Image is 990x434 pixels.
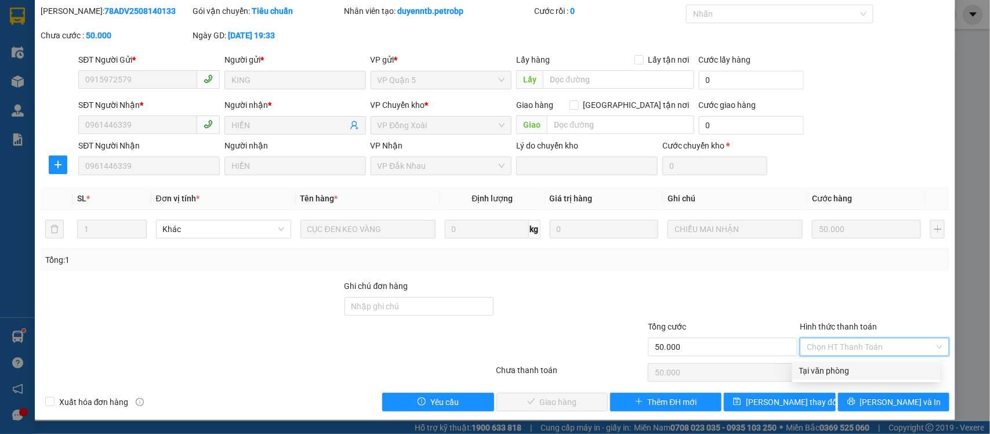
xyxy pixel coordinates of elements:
span: Lấy tận nơi [644,53,694,66]
button: printer[PERSON_NAME] và In [838,393,949,411]
div: Lý do chuyển kho [516,139,658,152]
span: Giao hàng [516,100,553,110]
span: Gửi: [10,11,28,23]
div: SĐT Người Nhận [78,139,220,152]
div: Ngày GD: [193,29,342,42]
span: info-circle [136,398,144,406]
span: Giá trị hàng [550,194,593,203]
span: user-add [350,121,359,130]
span: kg [529,220,541,238]
button: plusThêm ĐH mới [610,393,721,411]
span: Nhận: [90,11,118,23]
b: Tiêu chuẩn [252,6,293,16]
span: CR : [9,76,27,88]
span: Chọn HT Thanh Toán [807,338,942,356]
div: PHI [10,38,82,52]
span: VP Chuyển kho [371,100,425,110]
label: Cước giao hàng [699,100,756,110]
div: SĐT Người Nhận [78,99,220,111]
span: Định lượng [472,194,513,203]
span: Giao [516,115,547,134]
span: printer [847,397,855,407]
span: save [733,397,741,407]
div: VP gửi [371,53,512,66]
span: [PERSON_NAME] và In [860,396,941,408]
div: Nhân viên tạo: [344,5,532,17]
b: duyenntb.petrobp [398,6,464,16]
input: Cước giao hàng [699,116,804,135]
input: Dọc đường [547,115,694,134]
div: [PERSON_NAME]: [41,5,190,17]
div: Người nhận [224,99,366,111]
span: VP Đắk Nhau [378,157,505,175]
input: 0 [550,220,659,238]
div: VP Quận 5 [90,10,169,38]
button: save[PERSON_NAME] thay đổi [724,393,835,411]
div: VP Đắk Nhau [10,10,82,38]
div: VP Nhận [371,139,512,152]
div: Tổng: 1 [45,254,383,266]
input: Cước lấy hàng [699,71,804,89]
span: Xuất hóa đơn hàng [55,396,133,408]
button: checkGiao hàng [496,393,608,411]
span: SL [77,194,86,203]
input: 0 [812,220,921,238]
div: 40.000 [9,75,84,89]
span: Khác [163,220,284,238]
div: Tại văn phòng [799,364,933,377]
span: Lấy [516,70,543,89]
div: Gói vận chuyển: [193,5,342,17]
b: 50.000 [86,31,111,40]
span: Tên hàng [300,194,338,203]
span: plus [635,397,643,407]
label: Hình thức thanh toán [800,322,877,331]
span: VP Quận 5 [378,71,505,89]
div: Chưa cước : [41,29,190,42]
div: SĐT Người Gửi [78,53,220,66]
b: 78ADV2508140133 [104,6,176,16]
span: Lấy hàng [516,55,550,64]
input: Ghi Chú [668,220,803,238]
span: exclamation-circle [418,397,426,407]
span: phone [204,74,213,84]
span: plus [49,160,67,169]
button: plus [49,155,67,174]
span: Tổng cước [648,322,686,331]
label: Cước lấy hàng [699,55,751,64]
input: Ghi chú đơn hàng [344,297,494,316]
b: [DATE] 19:33 [228,31,275,40]
button: plus [930,220,945,238]
span: Yêu cầu [430,396,459,408]
span: Thêm ĐH mới [648,396,697,408]
th: Ghi chú [663,187,807,210]
div: Người nhận [224,139,366,152]
label: Ghi chú đơn hàng [344,281,408,291]
div: Cước rồi : [534,5,684,17]
div: Cước chuyển kho [662,139,767,152]
span: [PERSON_NAME] thay đổi [746,396,839,408]
span: VP Đồng Xoài [378,117,505,134]
span: Đơn vị tính [156,194,200,203]
span: phone [204,120,213,129]
span: Cước hàng [812,194,852,203]
div: Chưa thanh toán [495,364,647,384]
div: PHÚC [90,38,169,52]
div: Người gửi [224,53,366,66]
button: delete [45,220,64,238]
input: VD: Bàn, Ghế [300,220,436,238]
span: [GEOGRAPHIC_DATA] tận nơi [579,99,694,111]
input: Dọc đường [543,70,694,89]
button: exclamation-circleYêu cầu [382,393,494,411]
